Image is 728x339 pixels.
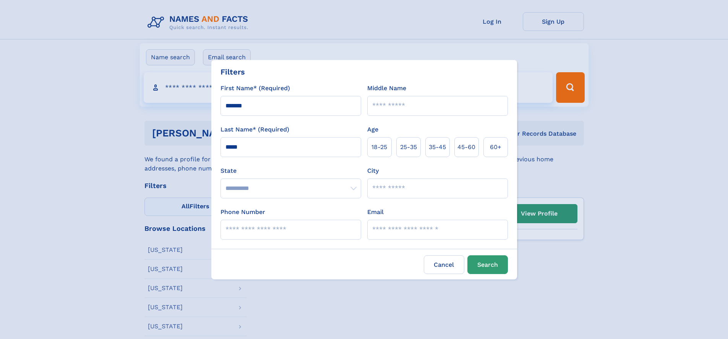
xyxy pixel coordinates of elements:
label: City [367,166,379,175]
button: Search [467,255,508,274]
span: 45‑60 [457,143,475,152]
div: Filters [221,66,245,78]
span: 25‑35 [400,143,417,152]
span: 18‑25 [371,143,387,152]
label: Last Name* (Required) [221,125,289,134]
span: 35‑45 [429,143,446,152]
label: State [221,166,361,175]
label: Cancel [424,255,464,274]
span: 60+ [490,143,501,152]
label: Age [367,125,378,134]
label: First Name* (Required) [221,84,290,93]
label: Middle Name [367,84,406,93]
label: Email [367,208,384,217]
label: Phone Number [221,208,265,217]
